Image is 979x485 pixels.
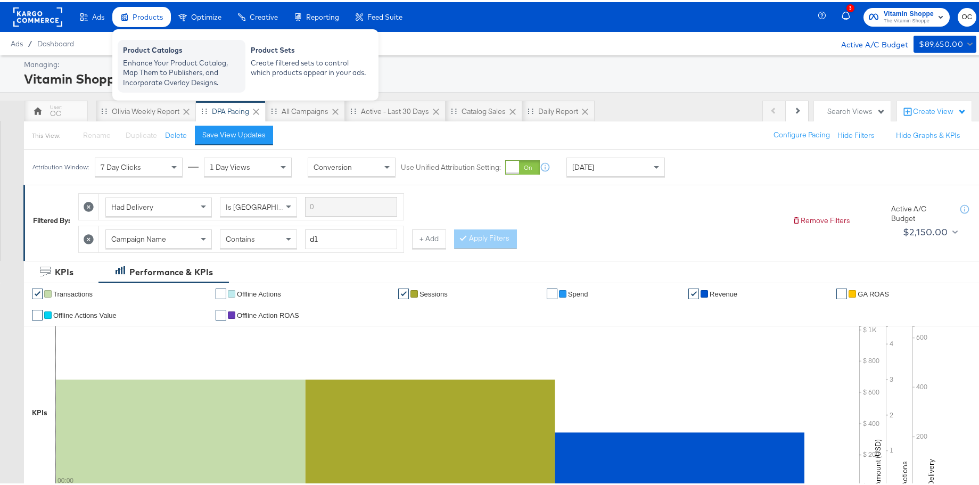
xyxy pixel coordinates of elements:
[24,68,974,86] div: Vitamin Shoppe
[92,11,104,19] span: Ads
[23,37,37,46] span: /
[837,128,875,138] button: Hide Filters
[37,37,74,46] a: Dashboard
[419,288,448,296] span: Sessions
[827,104,885,114] div: Search Views
[840,5,858,26] button: 3
[858,288,889,296] span: GA ROAS
[863,6,950,24] button: Vitamin ShoppeThe Vitamin Shoppe
[350,106,356,112] div: Drag to reorder tab
[210,160,250,170] span: 1 Day Views
[401,160,501,170] label: Use Unified Attribution Setting:
[55,264,73,276] div: KPIs
[83,128,111,138] span: Rename
[884,6,934,18] span: Vitamin Shoppe
[919,36,963,49] div: $89,650.00
[900,459,909,484] text: Actions
[926,457,936,484] text: Delivery
[226,200,307,210] span: Is [GEOGRAPHIC_DATA]
[547,286,557,297] a: ✔
[305,227,397,247] input: Enter a search term
[306,11,339,19] span: Reporting
[165,128,187,138] button: Delete
[133,11,163,19] span: Products
[201,106,207,112] div: Drag to reorder tab
[873,437,883,484] text: Amount (USD)
[126,128,157,138] span: Duplicate
[32,286,43,297] a: ✔
[202,128,266,138] div: Save View Updates
[250,11,278,19] span: Creative
[50,106,61,117] div: OC
[191,11,221,19] span: Optimize
[836,286,847,297] a: ✔
[884,15,934,23] span: The Vitamin Shoppe
[282,104,328,114] div: All Campaigns
[24,57,974,68] div: Managing:
[792,213,850,224] button: Remove Filters
[538,104,578,114] div: Daily Report
[53,309,117,317] span: Offline Actions Value
[305,195,397,215] input: Enter a search term
[891,202,950,221] div: Active A/C Budget
[111,232,166,242] span: Campaign Name
[32,308,43,318] a: ✔
[710,288,737,296] span: Revenue
[367,11,402,19] span: Feed Suite
[899,221,960,239] button: $2,150.00
[766,124,837,143] button: Configure Pacing
[32,161,89,169] div: Attribution Window:
[462,104,506,114] div: Catalog Sales
[101,160,141,170] span: 7 Day Clicks
[195,124,273,143] button: Save View Updates
[412,227,446,246] button: + Add
[568,288,588,296] span: Spend
[451,106,457,112] div: Drag to reorder tab
[237,309,299,317] span: Offline Action ROAS
[129,264,213,276] div: Performance & KPIs
[846,2,854,10] div: 3
[398,286,409,297] a: ✔
[33,213,70,224] div: Filtered By:
[830,34,908,50] div: Active A/C Budget
[11,37,23,46] span: Ads
[913,104,966,115] div: Create View
[32,406,47,416] div: KPIs
[958,6,976,24] button: OC
[32,129,60,138] div: This View:
[896,128,960,138] button: Hide Graphs & KPIs
[212,104,249,114] div: DPA Pacing
[572,160,594,170] span: [DATE]
[914,34,976,51] button: $89,650.00
[903,222,948,238] div: $2,150.00
[237,288,281,296] span: Offline Actions
[528,106,533,112] div: Drag to reorder tab
[216,286,226,297] a: ✔
[53,288,93,296] span: Transactions
[962,9,972,21] span: OC
[271,106,277,112] div: Drag to reorder tab
[226,232,255,242] span: Contains
[101,106,107,112] div: Drag to reorder tab
[361,104,429,114] div: Active - Last 30 Days
[111,200,153,210] span: Had Delivery
[688,286,699,297] a: ✔
[112,104,179,114] div: Olivia Weekly Report
[314,160,352,170] span: Conversion
[216,308,226,318] a: ✔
